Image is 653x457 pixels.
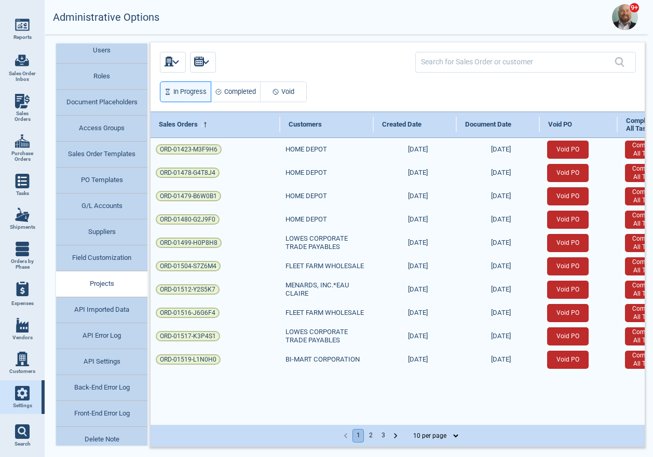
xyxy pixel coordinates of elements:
button: Go to next page [390,429,401,442]
span: ORD-01479-B6W0B1 [160,191,217,201]
span: [DATE] [408,192,428,200]
span: [DATE] [491,169,511,177]
button: Void PO [547,281,589,299]
span: FLEET FARM WHOLESALE [285,309,364,317]
span: Void [281,86,294,98]
span: [DATE] [408,239,428,247]
button: Go to page 3 [377,429,389,442]
span: LOWES CORPORATE TRADE PAYABLES [285,234,369,251]
span: Void PO [548,120,572,128]
button: Void PO [547,304,589,322]
button: Void PO [547,164,589,182]
button: Void [260,81,307,102]
span: [DATE] [408,285,428,294]
button: Void PO [547,257,589,275]
button: page 1 [352,429,364,442]
span: Settings [13,403,32,409]
button: Users [56,38,147,64]
span: [DATE] [408,355,428,364]
img: menu_icon [15,94,30,108]
nav: pagination navigation [339,429,402,442]
button: Roles [56,64,147,90]
button: Void PO [547,211,589,229]
input: Search for Sales Order or customer [421,54,615,70]
span: ORD-01519-L1N0H0 [160,354,216,365]
span: HOME DEPOT [285,169,327,177]
span: [DATE] [408,145,428,154]
span: LOWES CORPORATE TRADE PAYABLES [285,328,369,344]
span: Sales Order Inbox [8,71,36,82]
span: ORD-01516-J6G6F4 [160,308,215,318]
span: [DATE] [408,309,428,317]
span: [DATE] [408,215,428,224]
span: BI-MART CORPORATION [285,355,360,364]
button: API Imported Data [56,297,147,323]
button: Sales Order Templates [56,142,147,168]
span: HOME DEPOT [285,215,327,224]
span: [DATE] [408,332,428,340]
span: [DATE] [491,215,511,224]
span: HOME DEPOT [285,192,327,200]
span: Created Date [382,120,421,128]
span: Completed [224,86,256,98]
button: In Progress [160,81,211,102]
button: API Error Log [56,323,147,349]
span: Purchase Orders [8,150,36,162]
img: Avatar [612,4,638,30]
button: Back-End Error Log [56,375,147,401]
span: Customers [9,368,35,375]
span: [DATE] [408,169,428,177]
span: [DATE] [491,355,511,364]
button: Delete Note [56,427,147,453]
span: Sales Orders [159,120,198,128]
img: menu_icon [15,18,30,32]
span: [DATE] [408,262,428,270]
button: Field Customization [56,245,147,271]
button: API Settings [56,349,147,375]
img: menu_icon [15,352,30,366]
span: Expenses [11,300,34,307]
button: Access Groups [56,116,147,142]
span: [DATE] [491,145,511,154]
img: menu_icon [15,242,30,256]
button: Document Placeholders [56,90,147,116]
button: Void PO [547,327,589,345]
span: [DATE] [491,192,511,200]
span: Sales Orders [8,110,36,122]
span: ORD-01512-Y2S5K7 [160,284,215,295]
span: Tasks [16,190,29,197]
span: ORD-01423-M3F9H6 [160,144,217,155]
span: [DATE] [491,262,511,270]
span: [DATE] [491,332,511,340]
span: Reports [13,34,32,40]
span: [DATE] [491,309,511,317]
span: ORD-01499-H0P8H8 [160,238,217,248]
button: Void PO [547,234,589,252]
button: Front-End Error Log [56,401,147,427]
button: Suppliers [56,219,147,245]
button: PO Templates [56,168,147,193]
span: ORD-01504-S7Z6M4 [160,261,216,271]
button: Projects [56,271,147,297]
span: Orders by Phase [8,258,36,270]
span: ORD-01478-G4T8J4 [160,168,215,178]
span: Vendors [12,335,33,341]
button: Go to page 2 [365,429,376,442]
button: Void PO [547,351,589,369]
span: In Progress [173,86,207,98]
span: ORD-01517-K3P4S1 [160,331,216,341]
span: Search [15,441,31,447]
button: Void PO [547,141,589,159]
h2: Administrative Options [53,11,159,23]
span: 9+ [629,3,640,13]
img: menu_icon [15,207,30,222]
span: FLEET FARM WHOLESALE [285,262,364,270]
img: menu_icon [15,174,30,188]
span: Shipments [10,224,35,230]
span: Document Date [465,120,511,128]
button: Completed [211,81,261,102]
img: menu_icon [15,318,30,333]
img: menu_icon [15,134,30,148]
span: [DATE] [491,239,511,247]
button: Void PO [547,187,589,205]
